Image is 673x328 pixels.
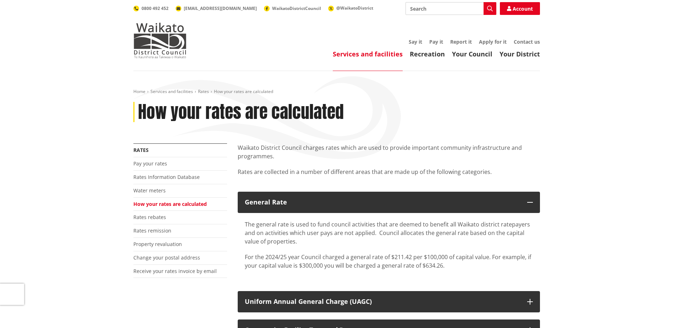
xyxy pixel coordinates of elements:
[500,50,540,58] a: Your District
[133,227,171,234] a: Rates remission
[133,5,169,11] a: 0800 492 452
[133,254,200,261] a: Change your postal address
[198,88,209,94] a: Rates
[133,187,166,194] a: Water meters
[133,174,200,180] a: Rates Information Database
[133,88,145,94] a: Home
[514,38,540,45] a: Contact us
[133,241,182,247] a: Property revaluation
[450,38,472,45] a: Report it
[150,88,193,94] a: Services and facilities
[500,2,540,15] a: Account
[336,5,373,11] span: @WaikatoDistrict
[133,214,166,220] a: Rates rebates
[238,291,540,312] button: Uniform Annual General Charge (UAGC)
[138,102,344,122] h1: How your rates are calculated
[133,89,540,95] nav: breadcrumb
[264,5,321,11] a: WaikatoDistrictCouncil
[245,253,533,270] p: For the 2024/25 year Council charged a general rate of $211.42 per $100,000 of capital value. For...
[133,201,207,207] a: How your rates are calculated
[333,50,403,58] a: Services and facilities
[142,5,169,11] span: 0800 492 452
[245,199,520,206] div: General Rate
[184,5,257,11] span: [EMAIL_ADDRESS][DOMAIN_NAME]
[133,23,187,58] img: Waikato District Council - Te Kaunihera aa Takiwaa o Waikato
[272,5,321,11] span: WaikatoDistrictCouncil
[133,268,217,274] a: Receive your rates invoice by email
[238,168,540,185] p: Rates are collected in a number of different areas that are made up of the following categories.
[452,50,492,58] a: Your Council
[245,220,533,246] p: The general rate is used to fund council activities that are deemed to benefit all Waikato distri...
[238,143,540,160] p: Waikato District Council charges rates which are used to provide important community infrastructu...
[245,298,520,305] div: Uniform Annual General Charge (UAGC)
[479,38,507,45] a: Apply for it
[328,5,373,11] a: @WaikatoDistrict
[409,38,422,45] a: Say it
[133,147,149,153] a: Rates
[410,50,445,58] a: Recreation
[214,88,273,94] span: How your rates are calculated
[176,5,257,11] a: [EMAIL_ADDRESS][DOMAIN_NAME]
[406,2,496,15] input: Search input
[133,160,167,167] a: Pay your rates
[238,192,540,213] button: General Rate
[640,298,666,324] iframe: Messenger Launcher
[429,38,443,45] a: Pay it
